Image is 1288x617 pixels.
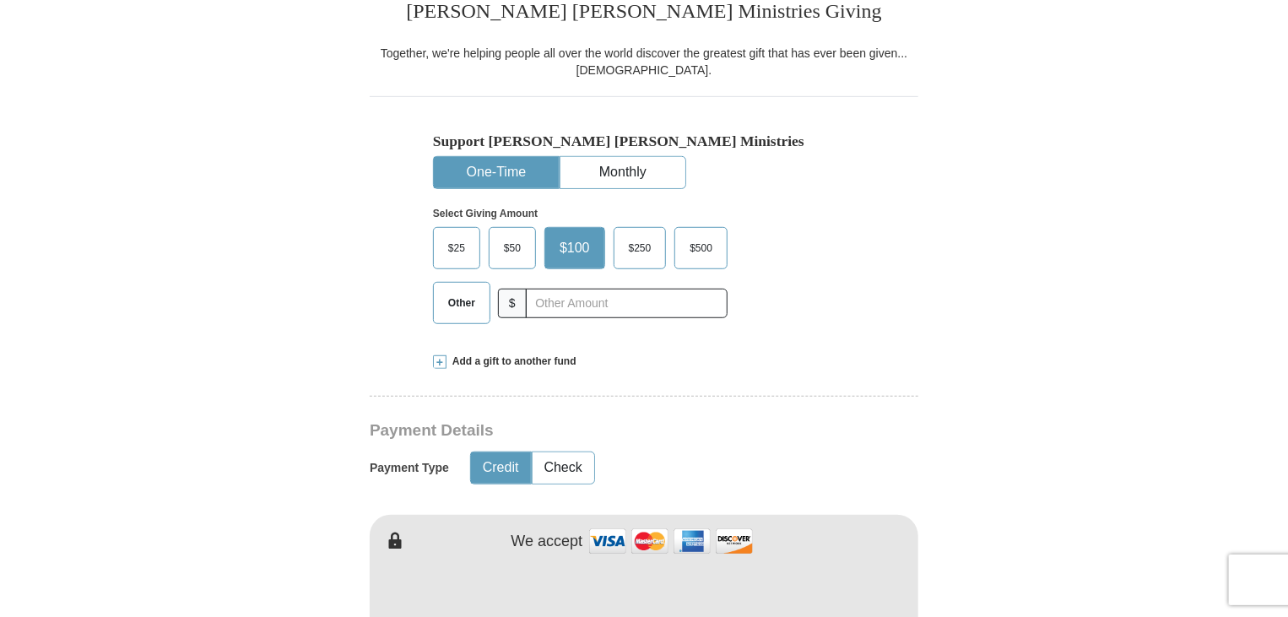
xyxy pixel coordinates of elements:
[495,235,529,261] span: $50
[587,523,755,560] img: credit cards accepted
[433,208,538,219] strong: Select Giving Amount
[551,235,598,261] span: $100
[433,133,855,150] h5: Support [PERSON_NAME] [PERSON_NAME] Ministries
[526,289,728,318] input: Other Amount
[471,452,531,484] button: Credit
[434,157,559,188] button: One-Time
[533,452,594,484] button: Check
[446,355,576,369] span: Add a gift to another fund
[620,235,660,261] span: $250
[370,461,449,475] h5: Payment Type
[440,290,484,316] span: Other
[370,421,800,441] h3: Payment Details
[498,289,527,318] span: $
[681,235,721,261] span: $500
[370,45,918,78] div: Together, we're helping people all over the world discover the greatest gift that has ever been g...
[511,533,583,551] h4: We accept
[560,157,685,188] button: Monthly
[440,235,474,261] span: $25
